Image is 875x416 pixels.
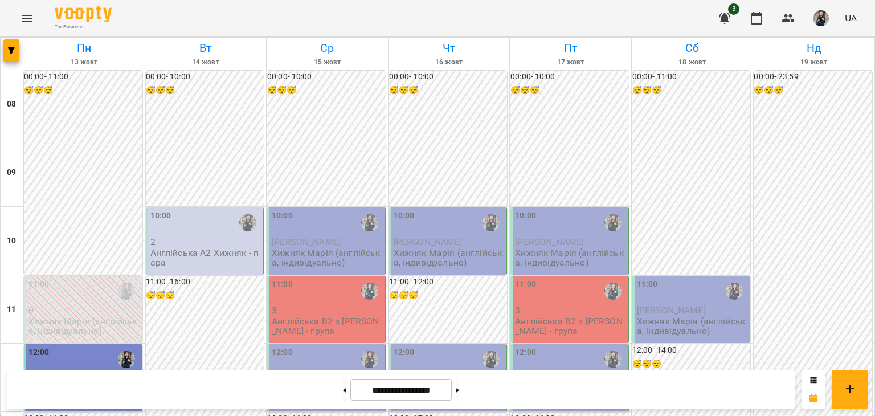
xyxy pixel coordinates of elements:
[637,278,658,291] label: 11:00
[147,39,265,57] h6: Вт
[361,283,378,300] img: Хижняк Марія Сергіївна (а)
[267,84,386,97] h6: 😴😴😴
[515,278,536,291] label: 11:00
[146,276,264,288] h6: 11:00 - 16:00
[633,57,751,68] h6: 18 жовт
[394,236,463,247] span: [PERSON_NAME]
[239,214,256,231] img: Хижняк Марія Сергіївна (а)
[813,10,829,26] img: 5dc71f453aaa25dcd3a6e3e648fe382a.JPG
[24,84,142,97] h6: 😴😴😴
[272,316,383,336] p: Англійська B2 з [PERSON_NAME] - група
[754,71,872,83] h6: 00:00 - 23:59
[755,57,873,68] h6: 19 жовт
[25,57,143,68] h6: 13 жовт
[728,3,739,15] span: 3
[272,305,383,315] p: 3
[755,39,873,57] h6: Нд
[7,98,16,111] h6: 08
[55,6,112,22] img: Voopty Logo
[604,214,622,231] img: Хижняк Марія Сергіївна (а)
[28,316,140,336] p: Хижняк Марія (англійська, індивідуально)
[272,346,293,359] label: 12:00
[604,351,622,368] img: Хижняк Марія Сергіївна (а)
[632,71,751,83] h6: 00:00 - 11:00
[483,214,500,231] img: Хижняк Марія Сергіївна (а)
[272,248,383,268] p: Хижняк Марія (англійська, індивідуально)
[118,351,135,368] img: Хижняк Марія Сергіївна (а)
[604,283,622,300] img: Хижняк Марія Сергіївна (а)
[840,7,861,28] button: UA
[150,237,261,247] p: 2
[637,305,706,316] span: [PERSON_NAME]
[150,248,261,268] p: Англійська А2 Хижняк - пара
[14,5,41,32] button: Menu
[24,71,142,83] h6: 00:00 - 11:00
[515,316,626,336] p: Англійська B2 з [PERSON_NAME] - група
[632,358,751,370] h6: 😴😴😴
[150,210,171,222] label: 10:00
[510,71,629,83] h6: 00:00 - 10:00
[389,289,508,302] h6: 😴😴😴
[272,236,341,247] span: [PERSON_NAME]
[515,248,626,268] p: Хижняк Марія (англійська, індивідуально)
[394,346,415,359] label: 12:00
[272,210,293,222] label: 10:00
[7,166,16,179] h6: 09
[515,236,584,247] span: [PERSON_NAME]
[267,71,386,83] h6: 00:00 - 10:00
[361,351,378,368] img: Хижняк Марія Сергіївна (а)
[845,12,857,24] span: UA
[726,283,743,300] img: Хижняк Марія Сергіївна (а)
[7,303,16,316] h6: 11
[389,84,508,97] h6: 😴😴😴
[118,283,135,300] img: Хижняк Марія Сергіївна (а)
[389,276,508,288] h6: 11:00 - 12:00
[512,57,629,68] h6: 17 жовт
[632,84,751,97] h6: 😴😴😴
[394,210,415,222] label: 10:00
[637,316,748,336] p: Хижняк Марія (англійська, індивідуально)
[512,39,629,57] h6: Пт
[389,71,508,83] h6: 00:00 - 10:00
[268,39,386,57] h6: Ср
[7,235,16,247] h6: 10
[268,57,386,68] h6: 15 жовт
[361,214,378,231] img: Хижняк Марія Сергіївна (а)
[515,346,536,359] label: 12:00
[390,57,508,68] h6: 16 жовт
[510,84,629,97] h6: 😴😴😴
[28,346,50,359] label: 12:00
[28,305,140,315] p: 0
[55,23,112,31] span: For Business
[483,351,500,368] img: Хижняк Марія Сергіївна (а)
[394,248,505,268] p: Хижняк Марія (англійська, індивідуально)
[28,278,50,291] label: 11:00
[146,289,264,302] h6: 😴😴😴
[147,57,265,68] h6: 14 жовт
[146,84,264,97] h6: 😴😴😴
[754,84,872,97] h6: 😴😴😴
[390,39,508,57] h6: Чт
[146,71,264,83] h6: 00:00 - 10:00
[515,305,626,315] p: 3
[272,278,293,291] label: 11:00
[25,39,143,57] h6: Пн
[632,344,751,357] h6: 12:00 - 14:00
[515,210,536,222] label: 10:00
[633,39,751,57] h6: Сб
